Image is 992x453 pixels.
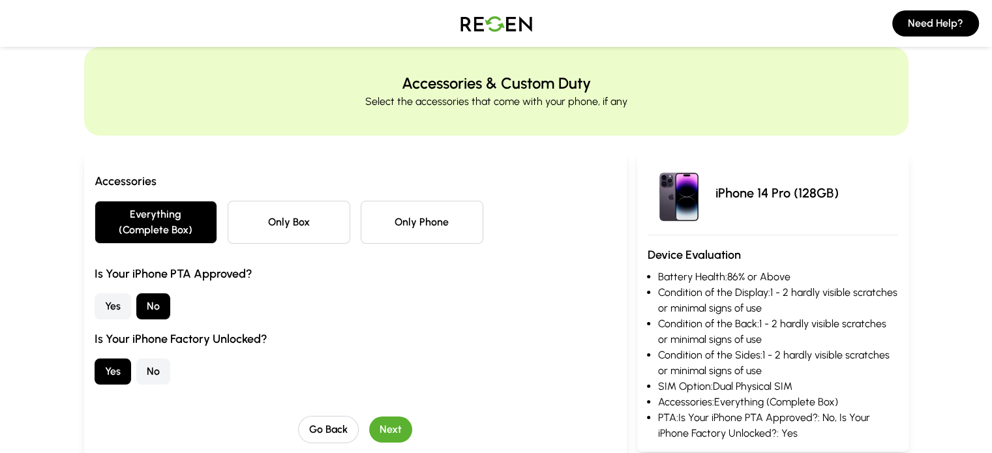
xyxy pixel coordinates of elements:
button: Yes [95,293,131,319]
button: Next [369,416,412,443]
li: Condition of the Display: 1 - 2 hardly visible scratches or minimal signs of use [658,285,898,316]
button: No [136,358,170,385]
button: Yes [95,358,131,385]
p: iPhone 14 Pro (128GB) [715,184,839,202]
li: Condition of the Back: 1 - 2 hardly visible scratches or minimal signs of use [658,316,898,347]
h3: Is Your iPhone PTA Approved? [95,265,616,283]
button: Go Back [298,416,359,443]
h2: Accessories & Custom Duty [402,73,591,94]
button: Need Help? [892,10,979,37]
p: Select the accessories that come with your phone, if any [365,94,627,110]
li: Accessories: Everything (Complete Box) [658,394,898,410]
button: Only Phone [361,201,483,244]
h3: Is Your iPhone Factory Unlocked? [95,330,616,348]
button: No [136,293,170,319]
img: iPhone 14 Pro [648,162,710,224]
li: Battery Health: 86% or Above [658,269,898,285]
button: Only Box [228,201,350,244]
h3: Accessories [95,172,616,190]
li: Condition of the Sides: 1 - 2 hardly visible scratches or minimal signs of use [658,347,898,379]
button: Everything (Complete Box) [95,201,217,244]
li: PTA: Is Your iPhone PTA Approved?: No, Is Your iPhone Factory Unlocked?: Yes [658,410,898,441]
h3: Device Evaluation [648,246,898,264]
img: Logo [451,5,542,42]
li: SIM Option: Dual Physical SIM [658,379,898,394]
